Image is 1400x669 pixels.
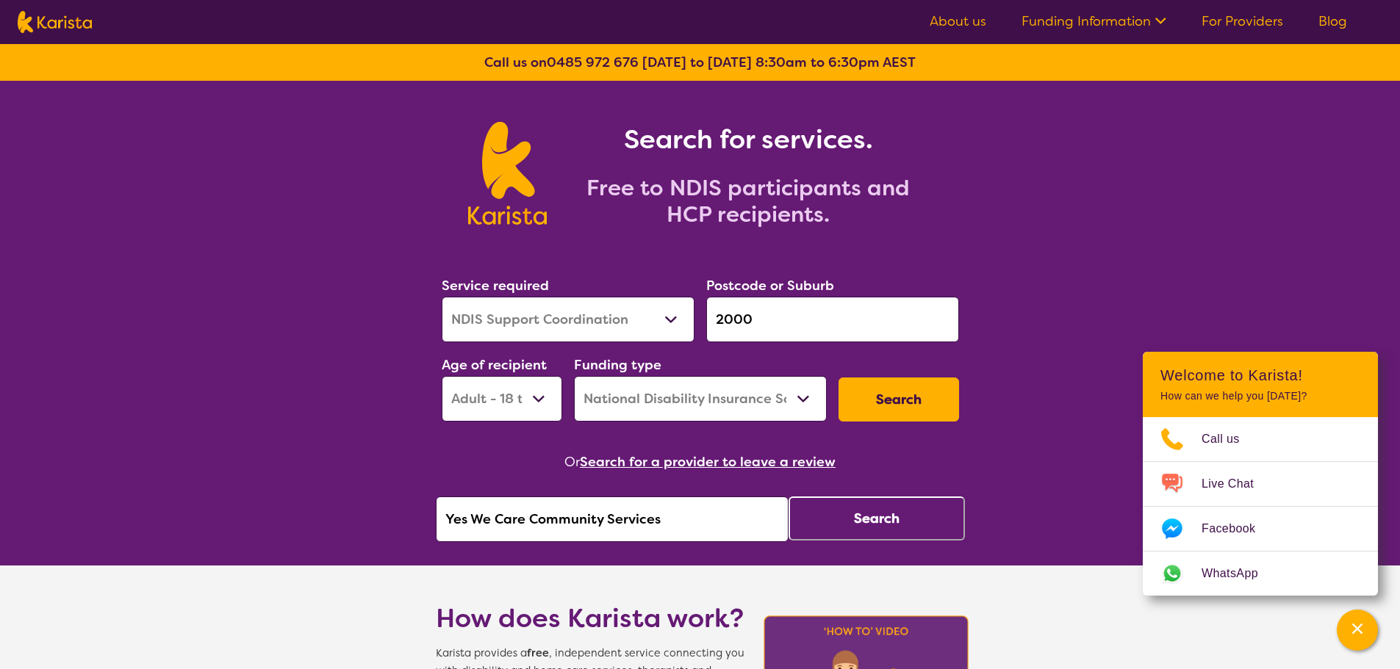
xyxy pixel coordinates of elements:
[1022,12,1166,30] a: Funding Information
[564,122,932,157] h1: Search for services.
[1143,417,1378,596] ul: Choose channel
[1160,390,1360,402] p: How can we help you [DATE]?
[1143,352,1378,596] div: Channel Menu
[18,11,92,33] img: Karista logo
[706,277,834,294] label: Postcode or Suburb
[1202,518,1273,540] span: Facebook
[839,377,959,422] button: Search
[484,54,916,71] b: Call us on [DATE] to [DATE] 8:30am to 6:30pm AEST
[789,496,965,540] button: Search
[1202,12,1283,30] a: For Providers
[442,277,549,294] label: Service required
[564,175,932,228] h2: Free to NDIS participants and HCP recipients.
[1143,552,1378,596] a: Web link opens in a new tab.
[1202,428,1257,450] span: Call us
[574,356,661,374] label: Funding type
[1318,12,1347,30] a: Blog
[930,12,986,30] a: About us
[1160,366,1360,384] h2: Welcome to Karista!
[1202,473,1271,495] span: Live Chat
[1202,563,1276,585] span: WhatsApp
[706,297,959,342] input: Type
[442,356,547,374] label: Age of recipient
[564,451,580,473] span: Or
[547,54,639,71] a: 0485 972 676
[436,601,744,636] h1: How does Karista work?
[468,122,547,225] img: Karista logo
[527,646,549,660] b: free
[1337,610,1378,651] button: Channel Menu
[436,496,789,542] input: Type provider name here
[580,451,836,473] button: Search for a provider to leave a review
